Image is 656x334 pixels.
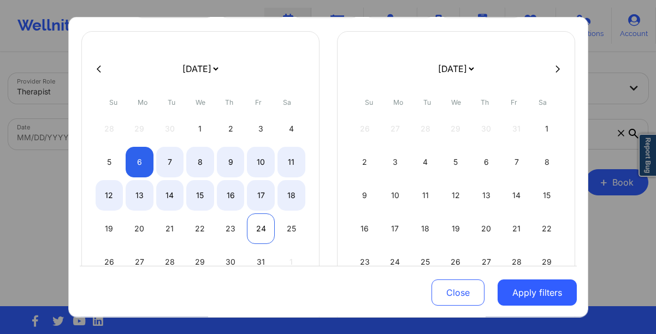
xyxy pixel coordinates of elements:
button: Last Month [219,2,287,18]
div: Thu Oct 23 2025 [217,213,245,244]
div: Thu Oct 09 2025 [217,147,245,177]
div: Sat Nov 01 2025 [533,114,561,144]
div: Wed Nov 05 2025 [442,147,470,177]
div: Fri Oct 17 2025 [247,180,275,211]
button: Next Month [364,2,435,18]
div: Fri Oct 31 2025 [247,247,275,277]
div: Thu Nov 13 2025 [472,180,500,211]
div: Fri Nov 07 2025 [503,147,530,177]
div: Sun Nov 23 2025 [351,247,379,277]
div: Mon Oct 06 2025 [126,147,153,177]
div: Thu Nov 27 2025 [472,247,500,277]
abbr: Sunday [109,98,117,106]
abbr: Wednesday [451,98,461,106]
div: Wed Oct 01 2025 [186,114,214,144]
div: Sun Oct 26 2025 [96,247,123,277]
div: Sun Nov 02 2025 [351,147,379,177]
div: Sat Oct 04 2025 [277,114,305,144]
div: Wed Nov 26 2025 [442,247,470,277]
div: Thu Nov 20 2025 [472,213,500,244]
div: Sat Nov 29 2025 [533,247,561,277]
div: Thu Nov 06 2025 [472,147,500,177]
div: Mon Nov 10 2025 [381,180,409,211]
div: Mon Nov 03 2025 [381,147,409,177]
div: Tue Nov 11 2025 [412,180,440,211]
div: Thu Oct 30 2025 [217,247,245,277]
div: Sun Nov 09 2025 [351,180,379,211]
div: Tue Nov 25 2025 [412,247,440,277]
abbr: Sunday [365,98,373,106]
div: Wed Nov 19 2025 [442,213,470,244]
abbr: Tuesday [423,98,431,106]
button: Last 3 Months [134,2,215,18]
div: Sat Nov 08 2025 [533,147,561,177]
abbr: Tuesday [168,98,175,106]
div: Fri Oct 24 2025 [247,213,275,244]
div: Sat Nov 15 2025 [533,180,561,211]
abbr: Wednesday [196,98,205,106]
div: Wed Nov 12 2025 [442,180,470,211]
div: Wed Oct 29 2025 [186,247,214,277]
button: This Month [292,2,360,18]
abbr: Monday [138,98,147,106]
div: Fri Nov 14 2025 [503,180,530,211]
abbr: Thursday [481,98,489,106]
div: Tue Oct 07 2025 [156,147,184,177]
button: Apply filters [498,279,577,306]
div: Sun Oct 12 2025 [96,180,123,211]
div: Tue Oct 21 2025 [156,213,184,244]
button: Close [432,279,484,306]
div: Sat Oct 18 2025 [277,180,305,211]
div: Sat Nov 22 2025 [533,213,561,244]
div: Sat Oct 11 2025 [277,147,305,177]
div: Wed Oct 08 2025 [186,147,214,177]
abbr: Saturday [283,98,291,106]
div: Sun Nov 16 2025 [351,213,379,244]
div: Tue Oct 14 2025 [156,180,184,211]
div: Mon Nov 24 2025 [381,247,409,277]
div: Mon Oct 27 2025 [126,247,153,277]
div: Fri Nov 28 2025 [503,247,530,277]
div: Mon Nov 17 2025 [381,213,409,244]
div: Tue Nov 04 2025 [412,147,440,177]
abbr: Saturday [539,98,547,106]
div: Tue Oct 28 2025 [156,247,184,277]
abbr: Thursday [225,98,233,106]
div: Wed Oct 15 2025 [186,180,214,211]
div: Sun Oct 19 2025 [96,213,123,244]
div: Fri Oct 10 2025 [247,147,275,177]
div: Sun Oct 05 2025 [96,147,123,177]
div: Sat Oct 25 2025 [277,213,305,244]
button: Next 3 Months [439,2,522,18]
div: Fri Oct 03 2025 [247,114,275,144]
div: Wed Oct 22 2025 [186,213,214,244]
div: Fri Nov 21 2025 [503,213,530,244]
div: Mon Oct 13 2025 [126,180,153,211]
abbr: Friday [255,98,262,106]
div: Mon Oct 20 2025 [126,213,153,244]
div: Tue Nov 18 2025 [412,213,440,244]
div: Thu Oct 16 2025 [217,180,245,211]
abbr: Monday [393,98,403,106]
abbr: Friday [511,98,517,106]
div: Thu Oct 02 2025 [217,114,245,144]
